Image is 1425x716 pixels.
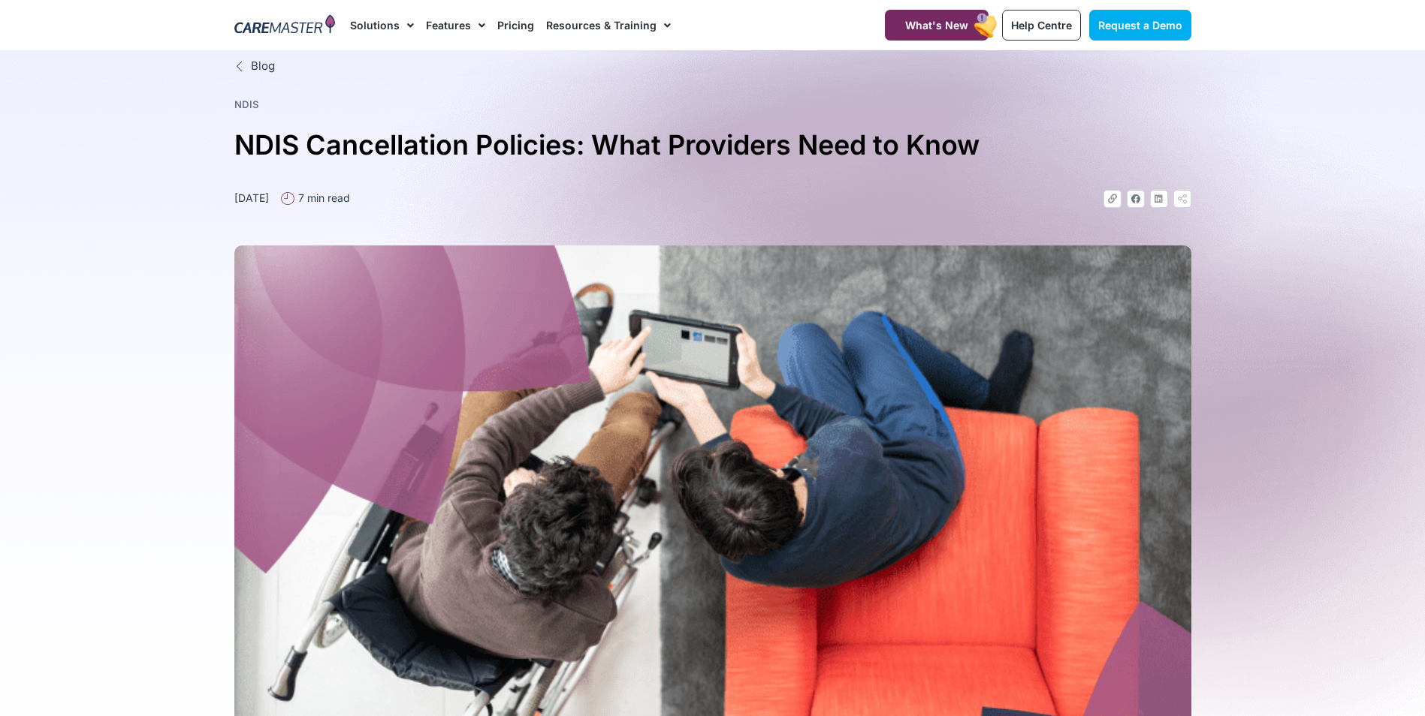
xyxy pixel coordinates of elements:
[905,19,968,32] span: What's New
[247,58,275,75] span: Blog
[294,190,350,206] span: 7 min read
[1002,10,1081,41] a: Help Centre
[234,123,1191,167] h1: NDIS Cancellation Policies: What Providers Need to Know
[234,191,269,204] time: [DATE]
[234,98,259,110] a: NDIS
[1089,10,1191,41] a: Request a Demo
[234,58,1191,75] a: Blog
[885,10,989,41] a: What's New
[1011,19,1072,32] span: Help Centre
[1098,19,1182,32] span: Request a Demo
[234,14,336,37] img: CareMaster Logo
